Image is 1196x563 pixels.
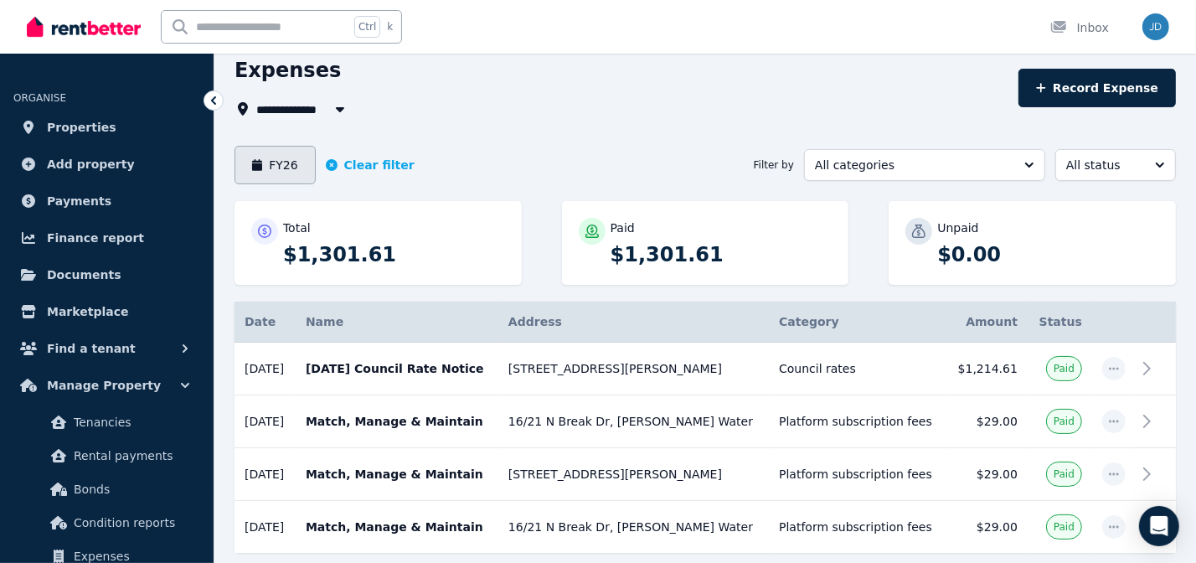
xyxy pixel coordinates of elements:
td: Platform subscription fees [769,501,946,554]
td: Platform subscription fees [769,395,946,448]
a: Properties [13,111,200,144]
img: Joana David [1142,13,1169,40]
p: Match, Manage & Maintain [306,519,488,535]
span: Finance report [47,228,144,248]
button: Clear filter [326,157,415,173]
a: Condition reports [20,506,193,540]
span: Tenancies [74,412,187,432]
p: [DATE] Council Rate Notice [306,360,488,377]
span: Paid [1054,415,1075,428]
p: Match, Manage & Maintain [306,413,488,430]
td: [DATE] [235,343,296,395]
a: Bonds [20,473,193,506]
td: [STREET_ADDRESS][PERSON_NAME] [498,343,769,395]
span: Properties [47,117,116,137]
span: Paid [1054,362,1075,375]
th: Category [769,302,946,343]
p: Unpaid [937,220,978,236]
p: Total [283,220,311,236]
button: Record Expense [1018,69,1176,107]
span: Ctrl [354,16,380,38]
td: Council rates [769,343,946,395]
th: Date [235,302,296,343]
span: k [387,20,393,34]
div: Inbox [1050,19,1109,36]
td: $29.00 [946,448,1028,501]
td: $1,214.61 [946,343,1028,395]
th: Name [296,302,498,343]
td: 16/21 N Break Dr, [PERSON_NAME] Water [498,395,769,448]
span: Rental payments [74,446,187,466]
img: RentBetter [27,14,141,39]
th: Address [498,302,769,343]
span: Payments [47,191,111,211]
td: [DATE] [235,395,296,448]
span: Condition reports [74,513,187,533]
h1: Expenses [235,57,341,84]
td: [DATE] [235,448,296,501]
button: Find a tenant [13,332,200,365]
button: All categories [804,149,1045,181]
span: Manage Property [47,375,161,395]
span: Paid [1054,520,1075,534]
span: Filter by [754,158,794,172]
span: Bonds [74,479,187,499]
a: Add property [13,147,200,181]
a: Rental payments [20,439,193,473]
div: Open Intercom Messenger [1139,506,1179,546]
p: $0.00 [937,241,1159,268]
span: All categories [815,157,1011,173]
a: Payments [13,184,200,218]
a: Documents [13,258,200,292]
button: FY26 [235,146,316,184]
span: Documents [47,265,121,285]
button: All status [1055,149,1176,181]
span: Marketplace [47,302,128,322]
p: $1,301.61 [283,241,505,268]
td: Platform subscription fees [769,448,946,501]
th: Amount [946,302,1028,343]
span: ORGANISE [13,92,66,104]
p: $1,301.61 [611,241,833,268]
td: $29.00 [946,501,1028,554]
span: All status [1066,157,1142,173]
span: Find a tenant [47,338,136,359]
td: [STREET_ADDRESS][PERSON_NAME] [498,448,769,501]
th: Status [1028,302,1092,343]
a: Marketplace [13,295,200,328]
span: Add property [47,154,135,174]
span: Paid [1054,467,1075,481]
button: Manage Property [13,369,200,402]
td: $29.00 [946,395,1028,448]
p: Match, Manage & Maintain [306,466,488,483]
a: Finance report [13,221,200,255]
p: Paid [611,220,635,236]
a: Tenancies [20,405,193,439]
td: 16/21 N Break Dr, [PERSON_NAME] Water [498,501,769,554]
td: [DATE] [235,501,296,554]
